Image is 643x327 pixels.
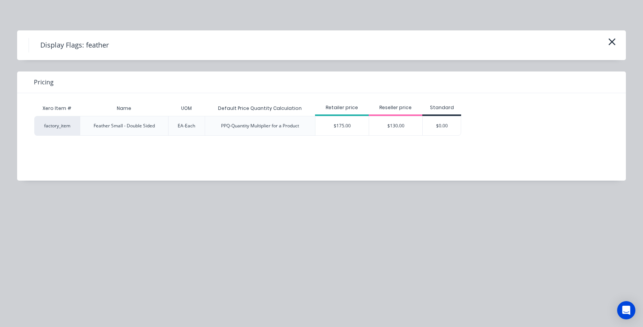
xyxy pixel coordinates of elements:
[315,116,369,135] div: $175.00
[34,101,80,116] div: Xero Item #
[111,99,137,118] div: Name
[178,122,195,129] div: EA-Each
[212,99,308,118] div: Default Price Quantity Calculation
[422,104,461,111] div: Standard
[221,122,299,129] div: PPQ-Quantity Multiplier for a Product
[617,301,635,319] div: Open Intercom Messenger
[369,104,422,111] div: Reseller price
[315,104,369,111] div: Retailer price
[423,116,461,135] div: $0.00
[369,116,422,135] div: $130.00
[34,116,80,136] div: factory_item
[34,78,54,87] span: Pricing
[94,122,155,129] div: Feather Small - Double Sided
[175,99,198,118] div: UOM
[29,38,120,52] h4: Display Flags: feather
